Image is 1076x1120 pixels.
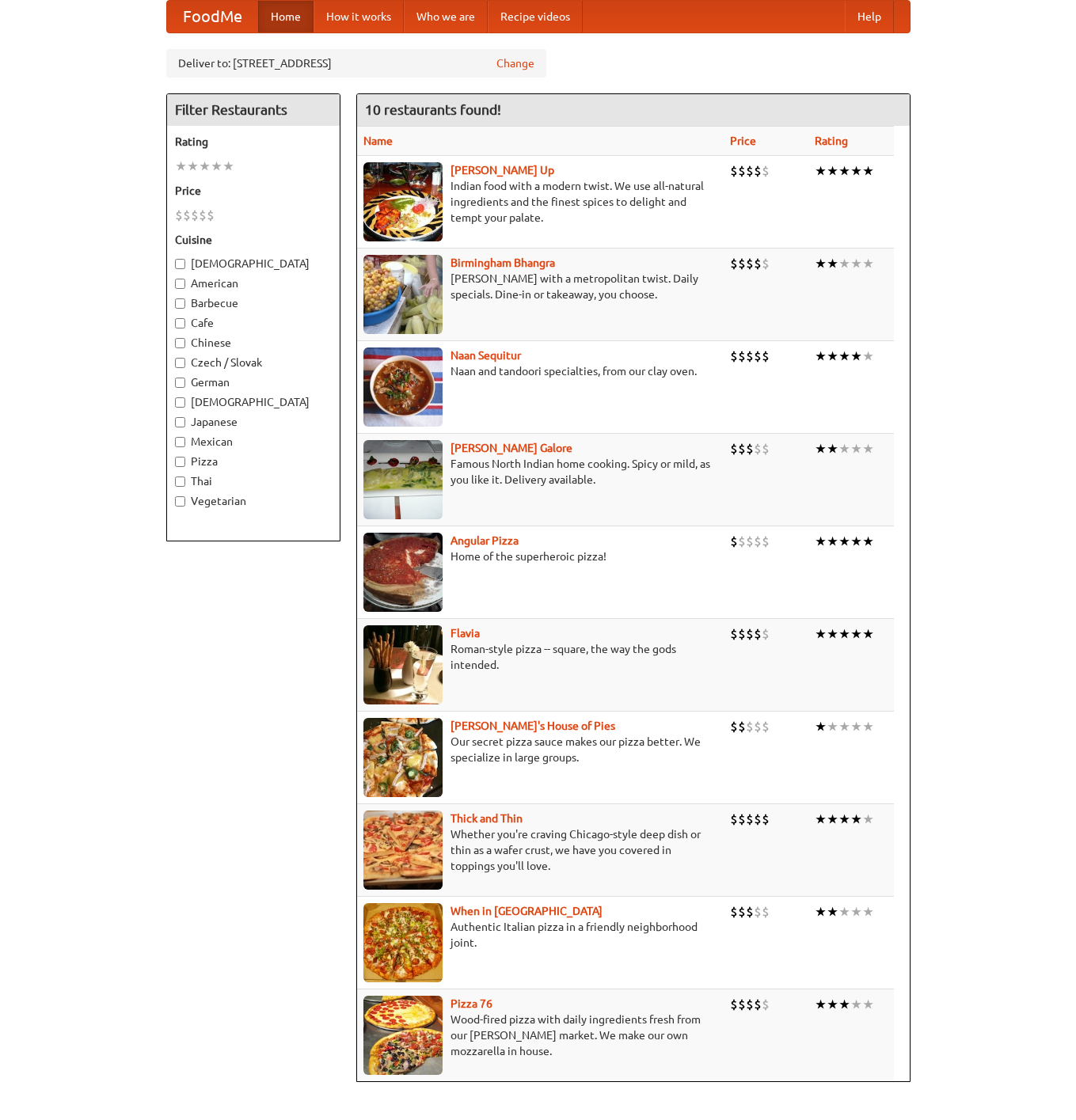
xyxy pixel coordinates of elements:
[451,164,554,177] b: [PERSON_NAME] Up
[754,440,762,457] li: $
[862,996,874,1013] li: ★
[451,719,615,732] a: [PERSON_NAME]'s House of Pies
[363,162,443,241] img: curryup.jpg
[746,533,754,550] li: $
[754,718,762,735] li: $
[211,158,222,175] li: ★
[815,811,827,828] li: ★
[175,493,332,509] label: Vegetarian
[363,363,718,379] p: Naan and tandoori specialties, from our clay oven.
[363,440,443,519] img: currygalore.jpg
[862,255,874,272] li: ★
[175,454,332,469] label: Pizza
[451,442,572,454] a: [PERSON_NAME] Galore
[862,625,874,643] li: ★
[183,207,191,224] li: $
[754,903,762,921] li: $
[363,255,443,334] img: bhangra.jpg
[175,279,185,289] input: American
[862,811,874,828] li: ★
[167,1,258,32] a: FoodMe
[363,625,443,704] img: flavia.jpg
[746,903,754,921] li: $
[815,162,827,180] li: ★
[451,905,603,917] a: When in [GEOGRAPHIC_DATA]
[730,440,738,457] li: $
[363,347,443,427] img: naansequitur.jpg
[746,255,754,272] li: $
[845,1,894,32] a: Help
[175,298,185,309] input: Barbecue
[451,812,523,825] a: Thick and Thin
[862,162,874,180] li: ★
[175,275,332,291] label: American
[827,903,838,921] li: ★
[191,207,199,224] li: $
[838,347,850,365] li: ★
[363,178,718,226] p: Indian food with a modern twist. We use all-natural ingredients and the finest spices to delight ...
[738,811,746,828] li: $
[815,996,827,1013] li: ★
[815,347,827,365] li: ★
[862,347,874,365] li: ★
[175,378,185,388] input: German
[314,1,404,32] a: How it works
[838,811,850,828] li: ★
[762,811,770,828] li: $
[730,811,738,828] li: $
[746,440,754,457] li: $
[762,440,770,457] li: $
[451,349,521,362] a: Naan Sequitur
[738,625,746,643] li: $
[175,335,332,351] label: Chinese
[363,641,718,673] p: Roman-style pizza -- square, the way the gods intended.
[365,102,501,117] ng-pluralize: 10 restaurants found!
[838,533,850,550] li: ★
[762,996,770,1013] li: $
[175,394,332,410] label: [DEMOGRAPHIC_DATA]
[738,440,746,457] li: $
[862,903,874,921] li: ★
[827,162,838,180] li: ★
[838,255,850,272] li: ★
[762,533,770,550] li: $
[363,1012,718,1059] p: Wood-fired pizza with daily ingredients fresh from our [PERSON_NAME] market. We make our own mozz...
[850,625,862,643] li: ★
[754,347,762,365] li: $
[363,826,718,874] p: Whether you're craving Chicago-style deep dish or thin as a wafer crust, we have you covered in t...
[762,625,770,643] li: $
[850,903,862,921] li: ★
[175,207,183,224] li: $
[738,255,746,272] li: $
[451,627,480,640] a: Flavia
[175,232,332,248] h5: Cuisine
[451,997,492,1010] a: Pizza 76
[827,811,838,828] li: ★
[222,158,234,175] li: ★
[815,440,827,457] li: ★
[827,718,838,735] li: ★
[363,734,718,765] p: Our secret pizza sauce makes our pizza better. We specialize in large groups.
[850,811,862,828] li: ★
[746,996,754,1013] li: $
[730,162,738,180] li: $
[363,456,718,488] p: Famous North Indian home cooking. Spicy or mild, as you like it. Delivery available.
[451,256,555,269] a: Birmingham Bhangra
[746,811,754,828] li: $
[850,718,862,735] li: ★
[746,162,754,180] li: $
[762,718,770,735] li: $
[175,457,185,467] input: Pizza
[838,440,850,457] li: ★
[363,718,443,797] img: luigis.jpg
[827,533,838,550] li: ★
[451,534,519,547] b: Angular Pizza
[199,207,207,224] li: $
[363,271,718,302] p: [PERSON_NAME] with a metropolitan twist. Daily specials. Dine-in or takeaway, you choose.
[762,903,770,921] li: $
[258,1,314,32] a: Home
[730,903,738,921] li: $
